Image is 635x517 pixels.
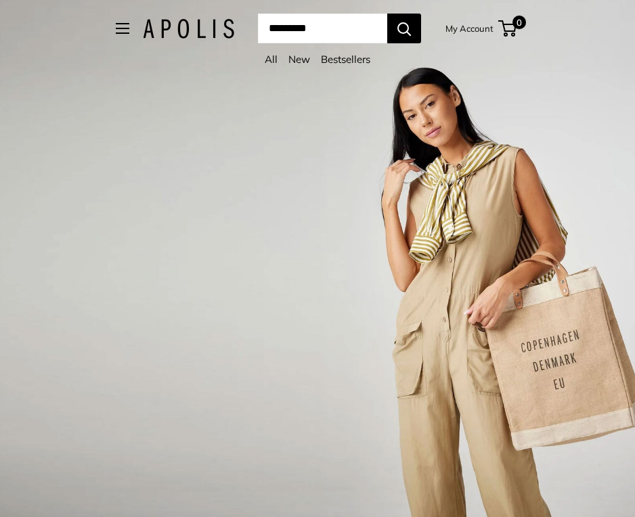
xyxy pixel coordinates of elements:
a: All [265,53,278,66]
span: 0 [512,16,526,29]
img: Apolis [143,19,234,39]
input: Search... [258,14,387,43]
a: Bestsellers [321,53,370,66]
a: 0 [500,20,517,37]
a: My Account [445,20,494,37]
button: Open menu [116,23,129,34]
a: New [288,53,310,66]
button: Search [387,14,421,43]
